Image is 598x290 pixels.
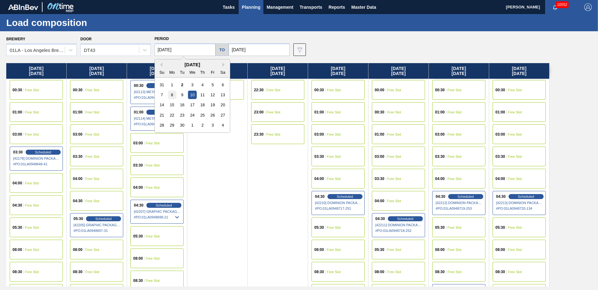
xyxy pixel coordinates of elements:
[85,110,99,114] span: Free Slot
[222,3,236,11] span: Tasks
[73,88,83,92] span: 00:30
[155,43,215,56] input: mm/dd/yyyy
[127,63,187,79] div: [DATE] [DATE]
[508,132,522,136] span: Free Slot
[158,111,166,119] div: Choose Sunday, September 21st, 2025
[387,132,401,136] span: Free Slot
[25,88,39,92] span: Free Slot
[198,68,207,77] div: Th
[168,121,176,129] div: Choose Monday, September 29th, 2025
[314,155,324,158] span: 03:30
[25,132,39,136] span: Free Slot
[337,195,353,198] span: Scheduled
[375,88,384,92] span: 00:00
[327,110,341,114] span: Free Slot
[158,68,166,77] div: Su
[158,101,166,109] div: Choose Sunday, September 14th, 2025
[495,270,505,274] span: 08:30
[13,88,22,92] span: 00:30
[387,88,401,92] span: Free Slot
[435,88,445,92] span: 00:30
[387,270,401,274] span: Free Slot
[208,68,217,77] div: Fr
[387,248,401,252] span: Free Slot
[508,88,522,92] span: Free Slot
[198,91,207,99] div: Choose Thursday, September 11th, 2025
[134,110,144,114] span: 01:00
[496,205,543,212] span: # PO : 01LA0948720-134
[188,121,196,129] div: Choose Wednesday, October 1st, 2025
[208,91,217,99] div: Choose Friday, September 12th, 2025
[314,88,324,92] span: 00:30
[13,110,22,114] span: 01:00
[188,111,196,119] div: Choose Wednesday, September 24th, 2025
[314,270,324,274] span: 08:30
[219,47,225,52] h5: to
[134,120,181,128] span: # PO : 01LA0948609-258
[158,121,166,129] div: Choose Sunday, September 28th, 2025
[134,84,144,87] span: 00:30
[495,248,505,252] span: 08:00
[133,141,143,145] span: 03:00
[133,279,143,282] span: 08:30
[178,111,186,119] div: Choose Tuesday, September 23rd, 2025
[436,195,445,198] span: 04:30
[266,3,293,11] span: Management
[13,150,23,154] span: 03:30
[314,110,324,114] span: 01:00
[133,186,143,189] span: 04:00
[168,68,176,77] div: Mo
[327,155,341,158] span: Free Slot
[429,63,489,79] div: [DATE] [DATE]
[435,155,445,158] span: 03:30
[168,81,176,89] div: Choose Monday, September 1st, 2025
[188,68,196,77] div: We
[448,248,462,252] span: Free Slot
[85,88,99,92] span: Free Slot
[73,217,83,221] span: 05:30
[13,181,22,185] span: 04:00
[327,270,341,274] span: Free Slot
[327,132,341,136] span: Free Slot
[73,227,120,234] span: # PO : 01LA0948697-31
[178,91,186,99] div: Choose Tuesday, September 9th, 2025
[293,43,306,56] button: icon-filter-gray
[73,248,83,252] span: 08:00
[25,248,39,252] span: Free Slot
[315,195,325,198] span: 04:30
[25,110,39,114] span: Free Slot
[95,217,112,221] span: Scheduled
[435,270,445,274] span: 08:30
[448,132,462,136] span: Free Slot
[448,226,462,229] span: Free Slot
[266,110,281,114] span: Free Slot
[13,203,22,207] span: 04:30
[314,132,324,136] span: 03:00
[85,132,99,136] span: Free Slot
[448,270,462,274] span: Free Slot
[155,37,169,41] span: Period
[248,63,308,79] div: [DATE] [DATE]
[73,199,83,203] span: 04:30
[146,279,160,282] span: Free Slot
[495,177,505,181] span: 04:00
[73,110,83,114] span: 01:00
[10,47,65,53] div: 01LA - Los Angeles Brewery
[436,205,483,212] span: # PO : 01LA0948719-253
[178,81,186,89] div: Choose Tuesday, September 2nd, 2025
[134,213,181,221] span: # PO : 01LA0948698-21
[146,257,160,260] span: Free Slot
[8,4,38,10] img: TNhmsLtSVTkK8tSr43FrP2fwEKptu5GPRR3wAAAABJRU5ErkJggg==
[85,155,99,158] span: Free Slot
[448,88,462,92] span: Free Slot
[327,177,341,181] span: Free Slot
[375,227,422,234] span: # PO : 01LA0948718-252
[73,223,120,227] span: [42205] GRAPHIC PACKAGING INTERNATIONA - 0008221069
[208,101,217,109] div: Choose Friday, September 19th, 2025
[229,43,290,56] input: mm/dd/yyyy
[368,63,428,79] div: [DATE] [DATE]
[146,234,160,238] span: Free Slot
[300,3,322,11] span: Transports
[85,270,99,274] span: Free Slot
[375,155,384,158] span: 03:00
